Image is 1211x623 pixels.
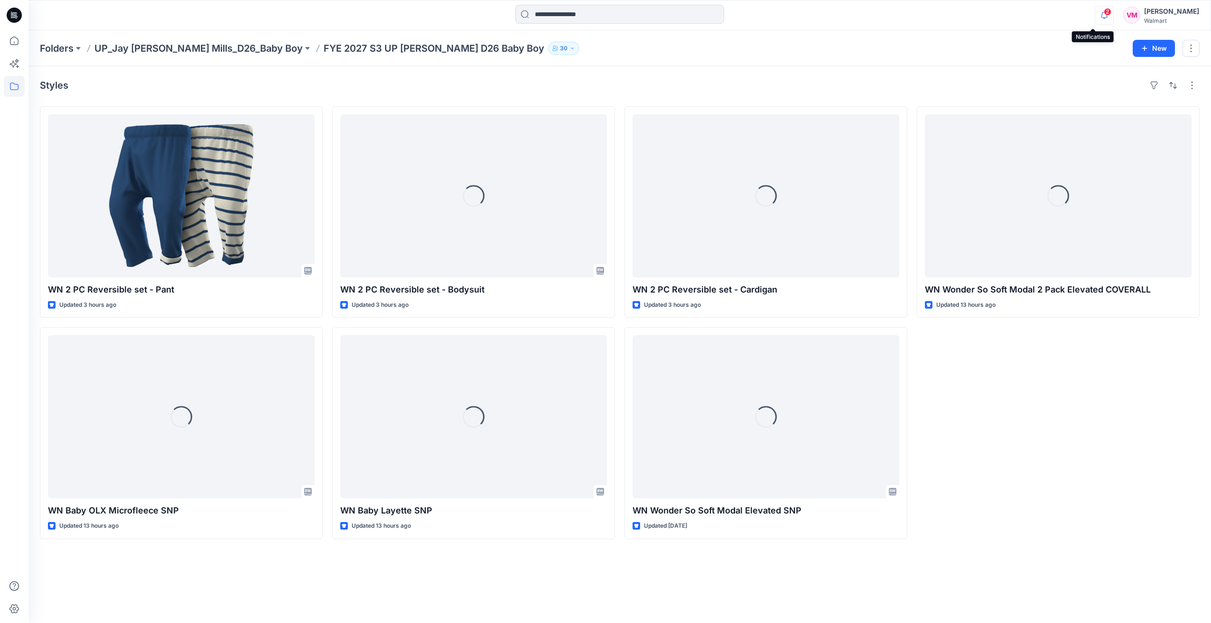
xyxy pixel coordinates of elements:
[633,504,899,517] p: WN Wonder So Soft Modal Elevated SNP
[644,300,701,310] p: Updated 3 hours ago
[340,504,607,517] p: WN Baby Layette SNP
[40,42,74,55] a: Folders
[59,300,116,310] p: Updated 3 hours ago
[1133,40,1175,57] button: New
[324,42,544,55] p: FYE 2027 S3 UP [PERSON_NAME] D26 Baby Boy
[1104,8,1111,16] span: 2
[1144,17,1199,24] div: Walmart
[48,283,315,296] p: WN 2 PC Reversible set - Pant
[352,521,411,531] p: Updated 13 hours ago
[352,300,409,310] p: Updated 3 hours ago
[633,283,899,296] p: WN 2 PC Reversible set - Cardigan
[936,300,996,310] p: Updated 13 hours ago
[644,521,687,531] p: Updated [DATE]
[340,283,607,296] p: WN 2 PC Reversible set - Bodysuit
[59,521,119,531] p: Updated 13 hours ago
[1123,7,1140,24] div: VM
[48,114,315,277] a: WN 2 PC Reversible set - Pant
[925,283,1192,296] p: WN Wonder So Soft Modal 2 Pack Elevated COVERALL
[48,504,315,517] p: WN Baby OLX Microfleece SNP
[40,80,68,91] h4: Styles
[560,43,568,54] p: 30
[548,42,579,55] button: 30
[94,42,303,55] a: UP_Jay [PERSON_NAME] Mills_D26_Baby Boy
[1144,6,1199,17] div: [PERSON_NAME]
